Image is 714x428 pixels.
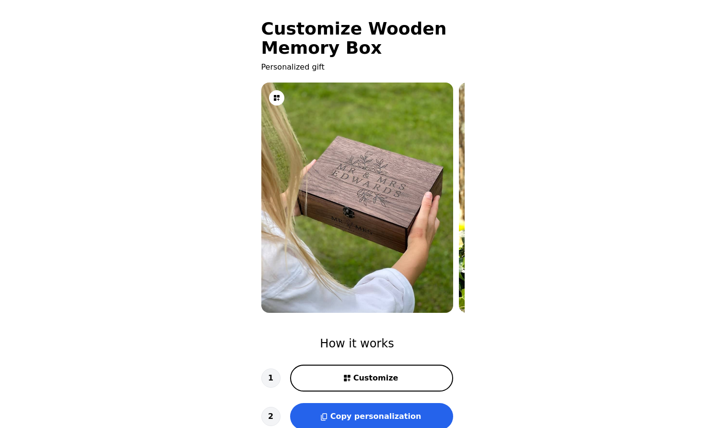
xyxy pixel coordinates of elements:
p: Personalized gift [261,61,453,73]
img: 1.jpeg [261,70,453,326]
h1: Customize Wooden Memory Box [261,19,453,58]
span: Copy personalization [330,412,421,421]
h2: How it works [261,336,453,351]
span: 2 [268,411,273,422]
img: 2.jpeg [459,70,651,326]
span: Customize [353,372,398,384]
span: 1 [268,372,273,384]
button: Customize [290,365,453,392]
